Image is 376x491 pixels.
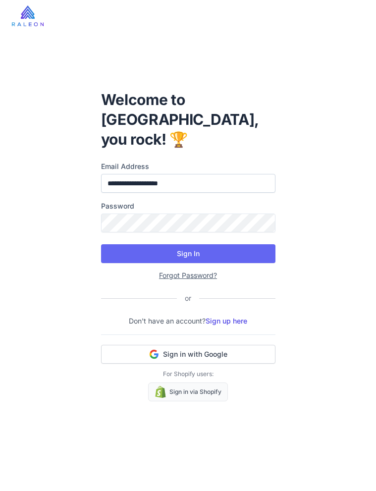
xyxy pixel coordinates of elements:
[177,293,199,304] div: or
[101,90,275,149] h1: Welcome to [GEOGRAPHIC_DATA], you rock! 🏆
[101,345,275,364] button: Sign in with Google
[148,382,228,401] a: Sign in via Shopify
[206,317,247,325] a: Sign up here
[101,161,275,172] label: Email Address
[12,5,44,26] img: raleon-logo-whitebg.9aac0268.jpg
[101,201,275,212] label: Password
[101,316,275,327] p: Don't have an account?
[159,271,217,279] a: Forgot Password?
[101,370,275,379] p: For Shopify users:
[101,244,275,263] button: Sign In
[163,349,227,359] span: Sign in with Google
